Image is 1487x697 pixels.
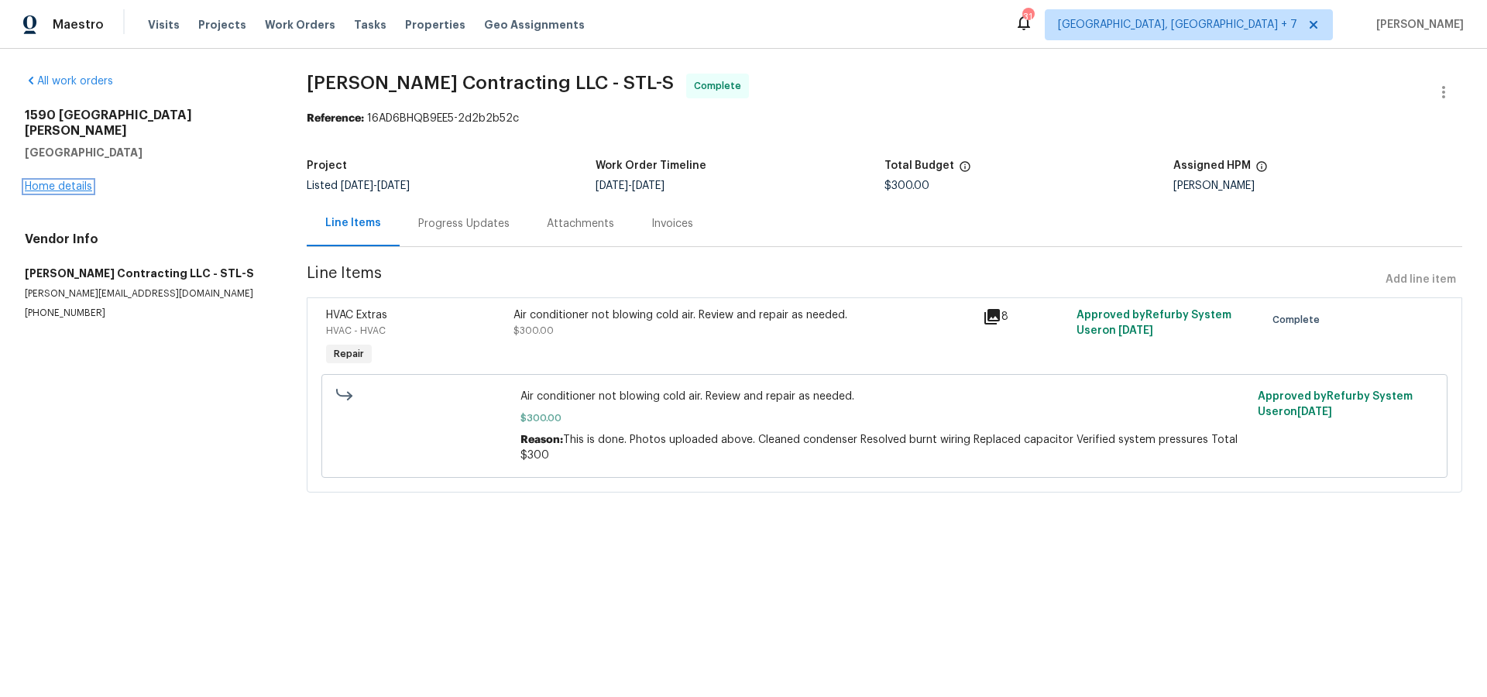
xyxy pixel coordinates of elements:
span: Properties [405,17,465,33]
span: Maestro [53,17,104,33]
span: Approved by Refurby System User on [1077,310,1231,336]
span: [PERSON_NAME] Contracting LLC - STL-S [307,74,674,92]
div: Line Items [325,215,381,231]
h2: 1590 [GEOGRAPHIC_DATA][PERSON_NAME] [25,108,270,139]
a: Home details [25,181,92,192]
span: Repair [328,346,370,362]
h5: [GEOGRAPHIC_DATA] [25,145,270,160]
span: - [341,180,410,191]
span: [DATE] [341,180,373,191]
span: Approved by Refurby System User on [1258,391,1413,417]
div: Attachments [547,216,614,232]
h5: [PERSON_NAME] Contracting LLC - STL-S [25,266,270,281]
span: Complete [694,78,747,94]
span: The total cost of line items that have been proposed by Opendoor. This sum includes line items th... [959,160,971,180]
span: [DATE] [1118,325,1153,336]
p: [PERSON_NAME][EMAIL_ADDRESS][DOMAIN_NAME] [25,287,270,300]
p: [PHONE_NUMBER] [25,307,270,320]
span: This is done. Photos uploaded above. Cleaned condenser Resolved burnt wiring Replaced capacitor V... [520,434,1238,461]
span: HVAC - HVAC [326,326,386,335]
div: 8 [983,307,1067,326]
span: [DATE] [632,180,665,191]
span: [DATE] [1297,407,1332,417]
span: [PERSON_NAME] [1370,17,1464,33]
span: [DATE] [377,180,410,191]
div: Invoices [651,216,693,232]
span: Listed [307,180,410,191]
h5: Project [307,160,347,171]
span: Work Orders [265,17,335,33]
span: $300.00 [520,410,1248,426]
span: $300.00 [884,180,929,191]
h4: Vendor Info [25,232,270,247]
span: Tasks [354,19,386,30]
span: $300.00 [513,326,554,335]
span: Projects [198,17,246,33]
div: Progress Updates [418,216,510,232]
span: [DATE] [596,180,628,191]
span: Reason: [520,434,563,445]
div: 16AD6BHQB9EE5-2d2b2b52c [307,111,1462,126]
span: Complete [1272,312,1326,328]
span: [GEOGRAPHIC_DATA], [GEOGRAPHIC_DATA] + 7 [1058,17,1297,33]
a: All work orders [25,76,113,87]
div: 31 [1022,9,1033,25]
span: - [596,180,665,191]
div: Air conditioner not blowing cold air. Review and repair as needed. [513,307,974,323]
div: [PERSON_NAME] [1173,180,1462,191]
b: Reference: [307,113,364,124]
span: The hpm assigned to this work order. [1255,160,1268,180]
span: Air conditioner not blowing cold air. Review and repair as needed. [520,389,1248,404]
h5: Work Order Timeline [596,160,706,171]
h5: Assigned HPM [1173,160,1251,171]
span: Visits [148,17,180,33]
h5: Total Budget [884,160,954,171]
span: Geo Assignments [484,17,585,33]
span: HVAC Extras [326,310,387,321]
span: Line Items [307,266,1379,294]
